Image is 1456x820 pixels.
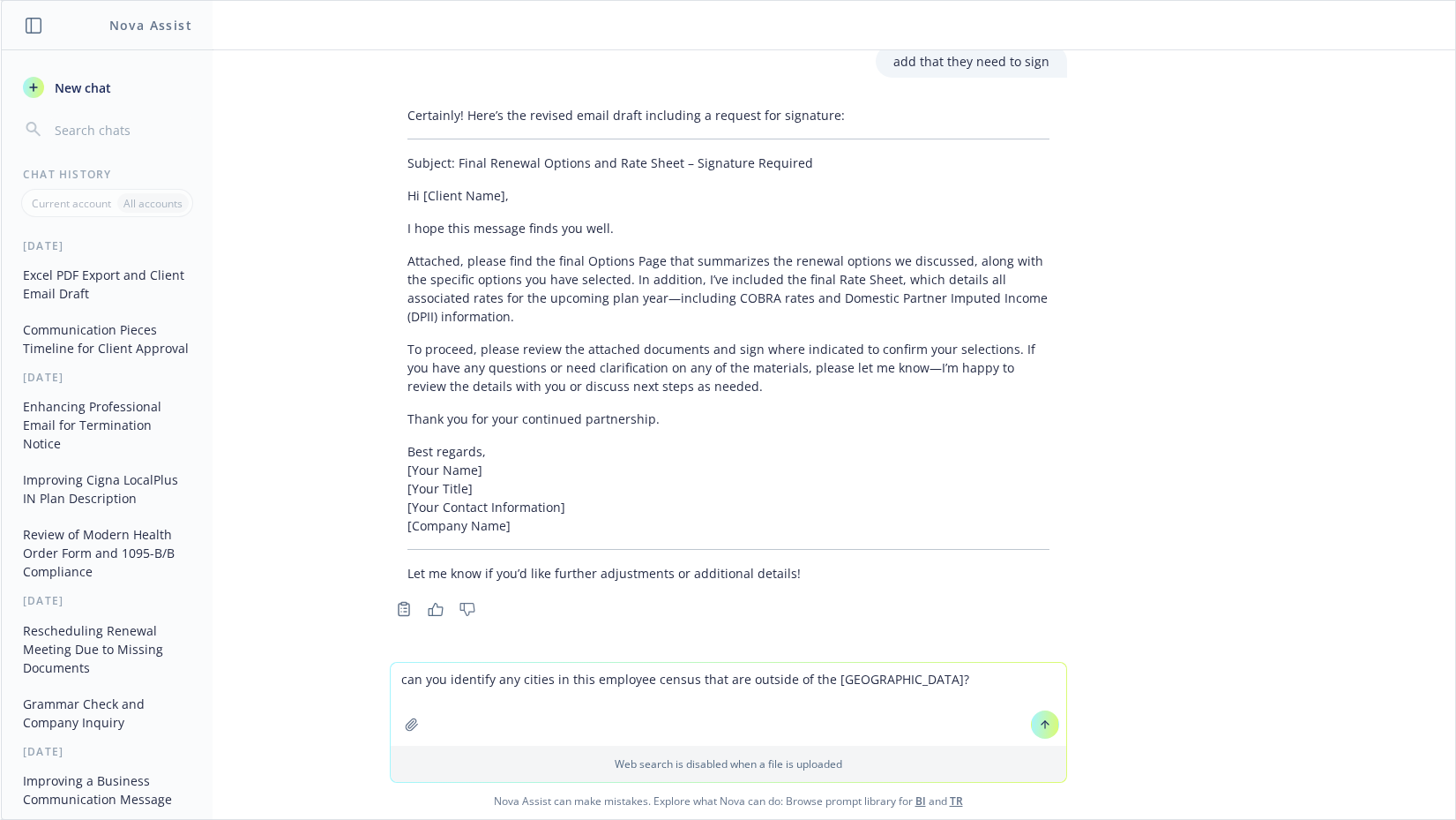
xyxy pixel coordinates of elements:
[2,370,213,385] div: [DATE]
[2,167,213,182] div: Chat History
[16,260,198,308] button: Excel PDF Export and Client Email Draft
[391,663,1066,746] textarea: can you identify any cities in this employee census that are outside of the [GEOGRAPHIC_DATA]?
[401,756,1056,771] p: Web search is disabled when a file is uploaded
[407,410,1049,428] p: Thank you for your continued partnership.
[407,340,1049,395] p: To proceed, please review the attached documents and sign where indicated to confirm your selecti...
[109,16,192,34] h1: Nova Assist
[32,196,111,211] p: Current account
[16,689,198,737] button: Grammar Check and Company Inquiry
[16,616,198,682] button: Rescheduling Renewal Meeting Due to Missing Documents
[407,154,1049,172] p: Subject: Final Renewal Options and Rate Sheet – Signature Required
[915,794,926,809] a: BI
[407,106,1049,124] p: Certainly! Here’s the revised email draft including a request for signature:
[51,117,191,142] input: Search chats
[407,219,1049,237] p: I hope this message finds you well.
[16,392,198,458] button: Enhancing Professional Email for Termination Notice
[2,238,213,253] div: [DATE]
[396,601,412,617] svg: Copy to clipboard
[407,442,1049,535] p: Best regards, [Your Name] [Your Title] [Your Contact Information] [Company Name]
[453,597,482,621] button: Thumbs down
[407,564,1049,583] p: Let me know if you’d like further adjustments or additional details!
[407,186,1049,205] p: Hi [Client Name],
[2,593,213,608] div: [DATE]
[16,315,198,363] button: Communication Pieces Timeline for Client Approval
[16,520,198,586] button: Review of Modern Health Order Form and 1095-B/B Compliance
[407,252,1049,326] p: Attached, please find the final Options Page that summarizes the renewal options we discussed, al...
[950,794,963,809] a: TR
[16,465,198,513] button: Improving Cigna LocalPlus IN Plan Description
[16,71,198,103] button: New chat
[893,52,1049,71] p: add that they need to sign
[123,196,183,211] p: All accounts
[51,79,111,97] span: New chat
[2,744,213,759] div: [DATE]
[8,783,1448,819] span: Nova Assist can make mistakes. Explore what Nova can do: Browse prompt library for and
[16,766,198,814] button: Improving a Business Communication Message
